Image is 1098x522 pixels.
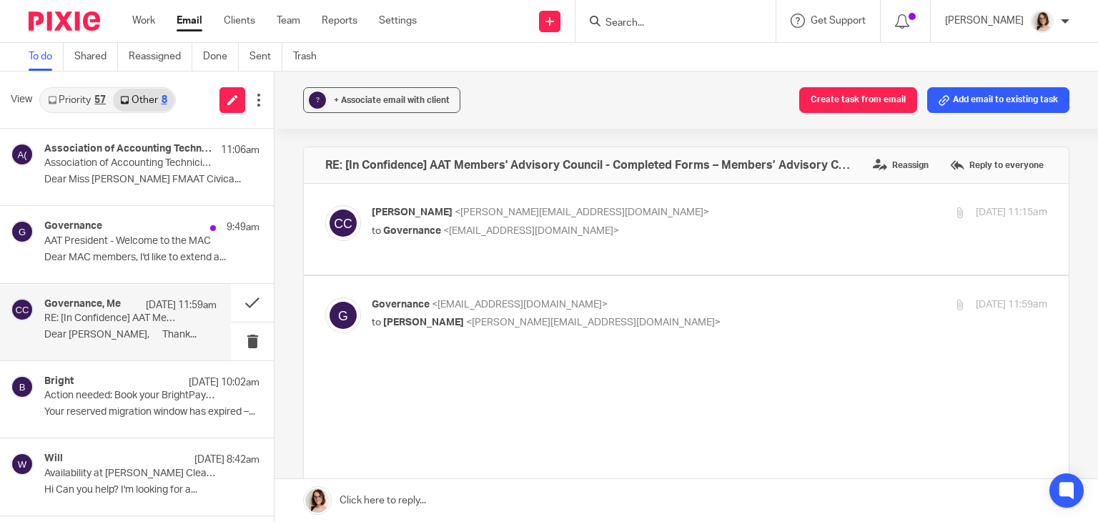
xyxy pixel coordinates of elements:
span: <[EMAIL_ADDRESS][DOMAIN_NAME]> [443,226,619,236]
a: Sent [249,43,282,71]
span: <[PERSON_NAME][EMAIL_ADDRESS][DOMAIN_NAME]> [466,317,721,328]
span: to [372,317,381,328]
span: <[EMAIL_ADDRESS][DOMAIN_NAME]> [432,300,608,310]
p: RE: [In Confidence] AAT Members' Advisory Council - Completed Forms – Members’ Advisory Council [44,312,182,325]
button: Add email to existing task [927,87,1069,113]
span: [PERSON_NAME] [372,207,452,217]
p: Availability at [PERSON_NAME] Clear Accounting [44,468,217,480]
h4: Association of Accounting Technicians (AAT) [44,143,214,155]
img: svg%3E [325,205,361,241]
span: Governance [383,226,441,236]
div: ? [309,92,326,109]
a: Team [277,14,300,28]
span: + Associate email with client [334,96,450,104]
label: Reply to everyone [946,154,1047,176]
p: [DATE] 11:59am [976,297,1047,312]
p: Dear [PERSON_NAME], Thank... [44,329,217,341]
a: Work [132,14,155,28]
span: [PERSON_NAME] [383,317,464,328]
img: svg%3E [11,143,34,166]
p: [DATE] 11:59am [146,298,217,312]
img: Caroline%20-%20HS%20-%20LI.png [1031,10,1054,33]
img: svg%3E [11,375,34,398]
span: <[PERSON_NAME][EMAIL_ADDRESS][DOMAIN_NAME]> [455,207,709,217]
button: ? + Associate email with client [303,87,460,113]
p: 9:49am [227,220,259,235]
p: [DATE] 11:15am [976,205,1047,220]
p: AAT President - Welcome to the MAC [44,235,217,247]
a: Clients [224,14,255,28]
h4: Governance, Me [44,298,121,310]
span: Governance [372,300,430,310]
a: Settings [379,14,417,28]
div: 8 [162,95,167,105]
input: Search [604,17,733,30]
p: 11:06am [221,143,259,157]
img: svg%3E [11,220,34,243]
p: Dear Miss [PERSON_NAME] FMAAT Civica... [44,174,259,186]
a: Reassigned [129,43,192,71]
button: Create task from email [799,87,917,113]
a: Done [203,43,239,71]
p: Action needed: Book your BrightPay Cloud migration slot to ensure support 🚨 [44,390,217,402]
a: Reports [322,14,357,28]
p: [PERSON_NAME] [945,14,1024,28]
a: Shared [74,43,118,71]
h4: Will [44,453,63,465]
a: Priority57 [41,89,113,112]
p: Dear MAC members, I'd like to extend a... [44,252,259,264]
img: svg%3E [325,297,361,333]
span: to [372,226,381,236]
h4: Governance [44,220,102,232]
a: Other8 [113,89,174,112]
a: Email [177,14,202,28]
p: Association of Accounting Technicians (AAT) - AGM Proxy Voting 2025 [44,157,217,169]
h4: Bright [44,375,74,388]
h4: RE: [In Confidence] AAT Members' Advisory Council - Completed Forms – Members’ Advisory Council [325,158,855,172]
img: svg%3E [11,453,34,476]
a: Trash [293,43,327,71]
p: Your reserved migration window has expired –... [44,406,259,418]
p: [DATE] 10:02am [189,375,259,390]
p: [DATE] 8:42am [194,453,259,467]
span: Get Support [811,16,866,26]
div: 57 [94,95,106,105]
a: To do [29,43,64,71]
label: Reassign [869,154,932,176]
img: svg%3E [11,298,34,321]
img: Pixie [29,11,100,31]
p: Hi Can you help? I'm looking for a... [44,484,259,496]
span: View [11,92,32,107]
